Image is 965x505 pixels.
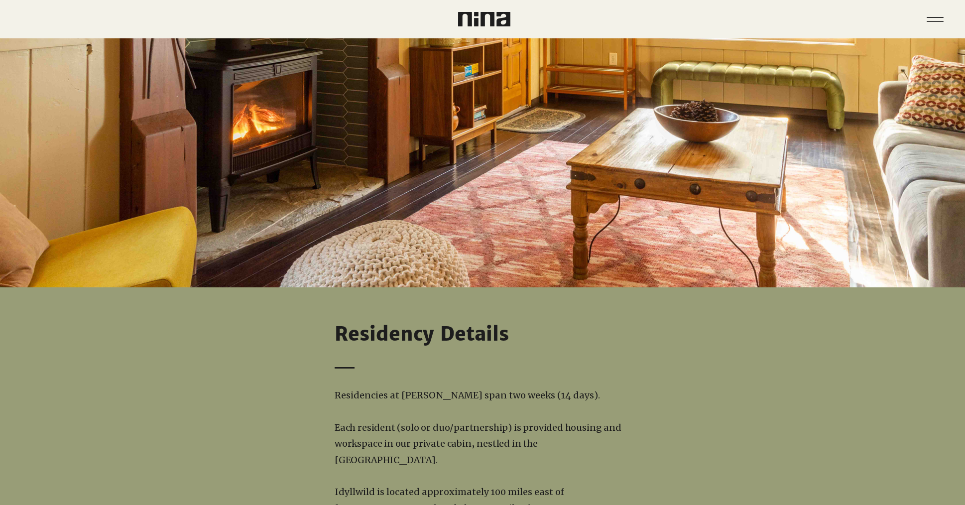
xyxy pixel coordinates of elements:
[458,12,510,26] img: Nina Logo CMYK_Charcoal.png
[920,4,950,34] nav: Site
[335,322,509,346] span: Residency Details
[920,4,950,34] button: Menu
[335,420,630,468] p: Each resident (solo or duo/partnership) is provided housing and workspace in our private cabin, n...
[335,389,600,401] span: Residencies at [PERSON_NAME] span two weeks (14 days).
